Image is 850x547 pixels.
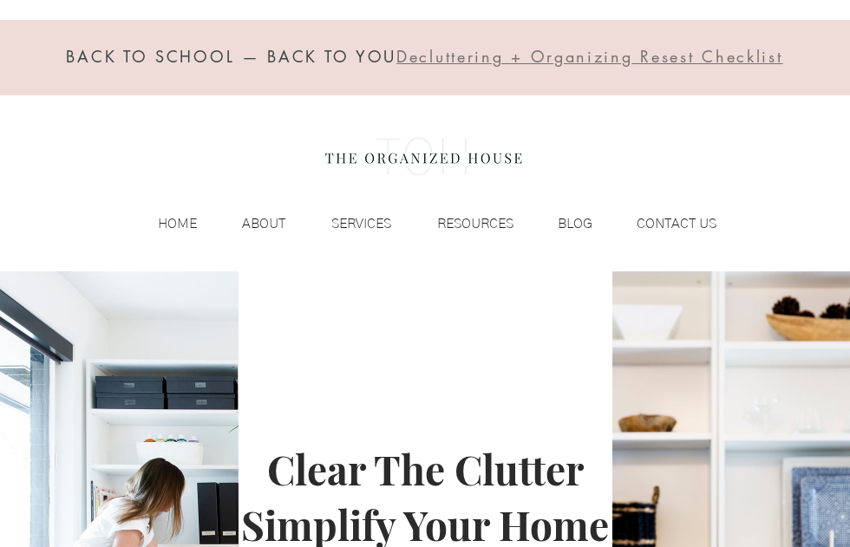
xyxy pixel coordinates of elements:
[294,211,400,237] a: SERVICES
[396,46,782,67] span: Decluttering + Organizing Resest Checklist
[323,211,400,237] p: SERVICES
[206,211,294,237] a: ABOUT
[549,211,601,237] p: BLOG
[149,211,206,237] p: HOME
[122,211,206,237] a: HOME
[522,211,601,237] a: BLOG
[396,50,782,66] a: Decluttering + Organizing Resest Checklist
[233,211,294,237] p: ABOUT
[122,211,725,237] nav: Site
[400,211,522,237] a: RESOURCES
[428,211,522,237] p: RESOURCES
[66,46,396,67] span: BACK TO SCHOOL — BACK TO YOU
[601,211,725,237] a: CONTACT US
[628,211,725,237] p: CONTACT US
[317,122,530,192] img: the organized house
